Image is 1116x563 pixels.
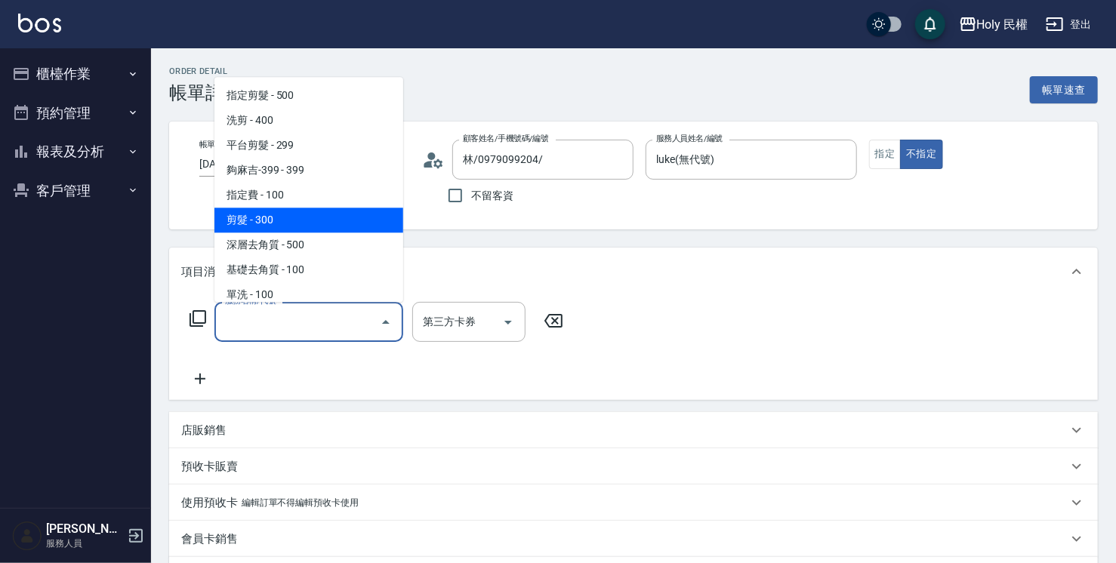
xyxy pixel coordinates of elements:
[169,248,1098,296] div: 項目消費
[214,208,403,232] span: 剪髮 - 300
[46,537,123,550] p: 服務人員
[214,133,403,158] span: 平台剪髮 - 299
[6,54,145,94] button: 櫃檯作業
[6,171,145,211] button: 客戶管理
[471,188,513,204] span: 不留客資
[181,459,238,475] p: 預收卡販賣
[214,158,403,183] span: 夠麻吉-399 - 399
[900,140,942,169] button: 不指定
[169,296,1098,400] div: 項目消費
[169,485,1098,521] div: 使用預收卡編輯訂單不得編輯預收卡使用
[12,521,42,551] img: Person
[169,82,242,103] h3: 帳單詳細
[214,232,403,257] span: 深層去角質 - 500
[169,412,1098,448] div: 店販銷售
[214,257,403,282] span: 基礎去角質 - 100
[374,310,398,334] button: Close
[199,152,320,177] input: YYYY/MM/DD hh:mm
[181,264,227,280] p: 項目消費
[953,9,1034,40] button: Holy 民權
[46,521,123,537] h5: [PERSON_NAME]
[214,282,403,307] span: 單洗 - 100
[6,94,145,133] button: 預約管理
[169,66,242,76] h2: Order detail
[214,108,403,133] span: 洗剪 - 400
[869,140,902,169] button: 指定
[169,521,1098,557] div: 會員卡銷售
[214,83,403,108] span: 指定剪髮 - 500
[214,183,403,208] span: 指定費 - 100
[463,133,549,144] label: 顧客姓名/手機號碼/編號
[1030,76,1098,104] button: 帳單速查
[656,133,723,144] label: 服務人員姓名/編號
[6,132,145,171] button: 報表及分析
[242,495,359,511] p: 編輯訂單不得編輯預收卡使用
[18,14,61,32] img: Logo
[181,531,238,547] p: 會員卡銷售
[1040,11,1098,38] button: 登出
[977,15,1028,34] div: Holy 民權
[181,495,238,511] p: 使用預收卡
[169,448,1098,485] div: 預收卡販賣
[915,9,945,39] button: save
[496,310,520,334] button: Open
[181,423,227,438] p: 店販銷售
[199,139,231,150] label: 帳單日期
